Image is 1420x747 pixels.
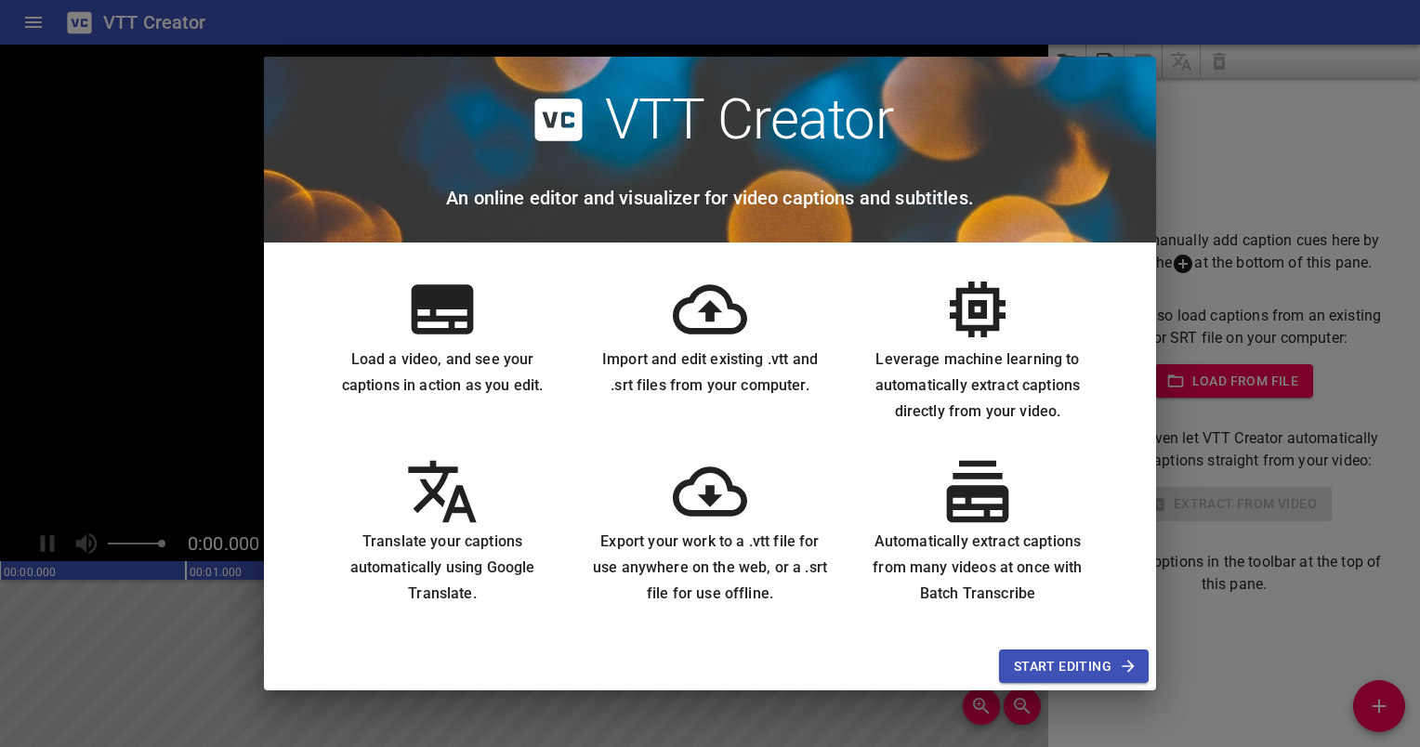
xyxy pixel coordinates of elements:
h6: Automatically extract captions from many videos at once with Batch Transcribe [859,529,1097,607]
h6: Export your work to a .vtt file for use anywhere on the web, or a .srt file for use offline. [591,529,829,607]
h6: An online editor and visualizer for video captions and subtitles. [446,183,974,213]
h6: Translate your captions automatically using Google Translate. [323,529,561,607]
h2: VTT Creator [605,86,894,153]
span: Start Editing [1014,655,1134,678]
button: Start Editing [999,649,1149,684]
h6: Import and edit existing .vtt and .srt files from your computer. [591,347,829,399]
h6: Load a video, and see your captions in action as you edit. [323,347,561,399]
h6: Leverage machine learning to automatically extract captions directly from your video. [859,347,1097,425]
